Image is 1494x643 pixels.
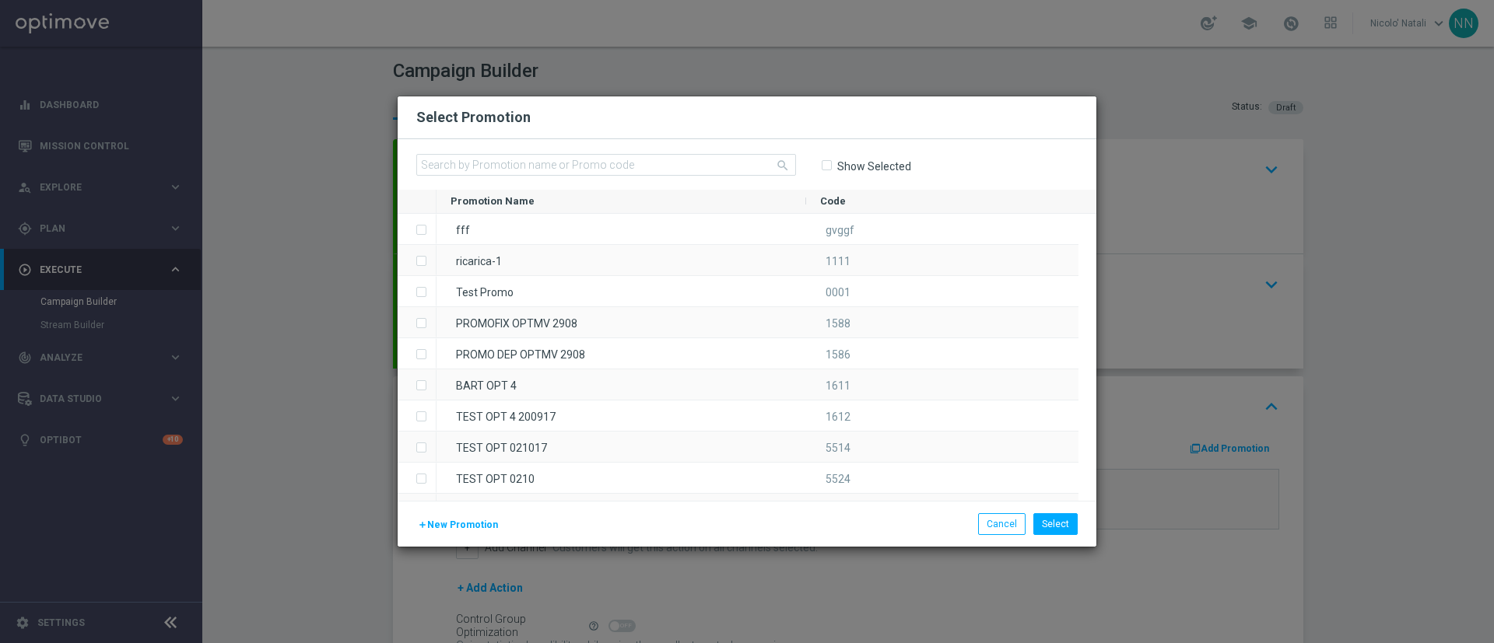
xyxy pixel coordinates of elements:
h2: Select Promotion [416,108,531,127]
span: 5524 [826,473,850,485]
div: Press SPACE to select this row. [398,494,437,525]
span: 5514 [826,442,850,454]
input: Search by Promotion name or Promo code [416,154,796,176]
span: 1612 [826,411,850,423]
span: 1111 [826,255,850,267]
button: Cancel [978,513,1026,535]
div: Press SPACE to select this row. [437,432,1078,463]
span: gvggf [826,224,854,236]
div: Press SPACE to select this row. [398,400,437,432]
div: Press SPACE to select this row. [437,338,1078,369]
div: TEST OPT 021017 [437,432,806,462]
div: Press SPACE to select this row. [437,463,1078,494]
div: Press SPACE to select this row. [398,276,437,307]
div: Press SPACE to select this row. [437,369,1078,400]
div: Press SPACE to select this row. [437,494,1078,525]
div: Press SPACE to select this row. [398,463,437,494]
div: Test Promo [437,276,806,306]
label: Show Selected [836,159,911,173]
span: New Promotion [427,519,498,530]
div: fff [437,214,806,244]
span: 1588 [826,317,850,330]
div: BART OPT 4 [437,369,806,400]
div: TEST OPT0310 [437,494,806,524]
div: Press SPACE to select this row. [437,214,1078,245]
span: 0001 [826,286,850,299]
div: Press SPACE to select this row. [398,245,437,276]
div: Press SPACE to select this row. [398,369,437,400]
div: PROMO DEP OPTMV 2908 [437,338,806,369]
div: TEST OPT 4 200917 [437,400,806,431]
div: Press SPACE to select this row. [437,400,1078,432]
div: Press SPACE to select this row. [437,245,1078,276]
span: Code [820,195,846,207]
div: Press SPACE to select this row. [398,338,437,369]
button: New Promotion [416,516,500,533]
i: add [418,520,427,529]
div: Press SPACE to select this row. [437,276,1078,307]
div: TEST OPT 0210 [437,463,806,493]
div: ricarica-1 [437,245,806,275]
span: Promotion Name [451,195,535,207]
div: Press SPACE to select this row. [437,307,1078,338]
span: 1611 [826,379,850,392]
i: search [776,159,790,173]
div: Press SPACE to select this row. [398,432,437,463]
button: Select [1033,513,1078,535]
div: PROMOFIX OPTMV 2908 [437,307,806,337]
div: Press SPACE to select this row. [398,214,437,245]
div: Press SPACE to select this row. [398,307,437,338]
span: 1586 [826,348,850,361]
